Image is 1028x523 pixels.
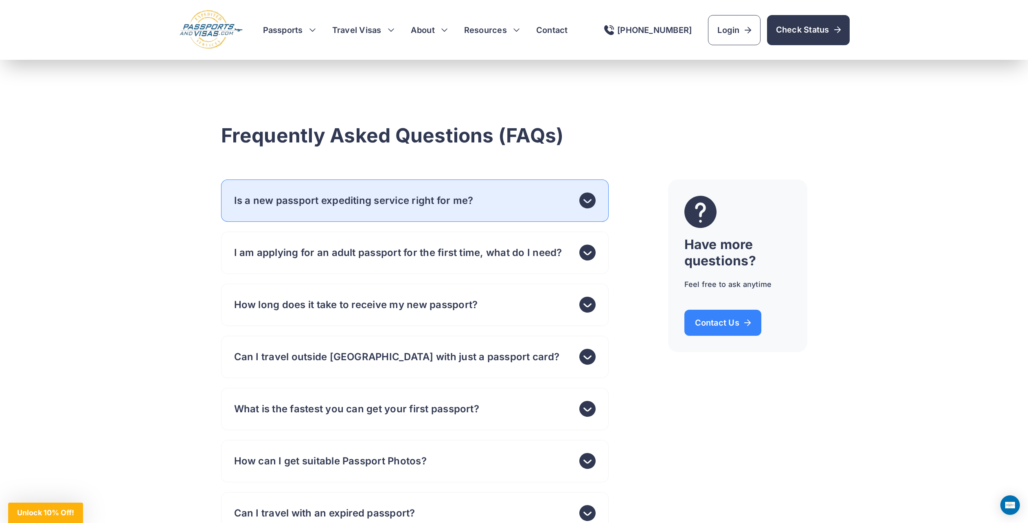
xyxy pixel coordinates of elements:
img: Logo [179,10,243,50]
span: Unlock 10% Off! [17,508,74,517]
a: Check Status [767,15,850,45]
h4: How long does it take to receive my new passport? [234,299,478,311]
div: Open Intercom Messenger [1000,495,1020,515]
h3: Travel Visas [332,24,395,36]
h2: Frequently Asked Questions (FAQs) [221,124,807,147]
h3: Resources [464,24,520,36]
h4: Can I travel outside [GEOGRAPHIC_DATA] with just a passport card? [234,351,560,363]
h4: Is a new passport expediting service right for me? [234,195,473,206]
p: Feel free to ask anytime [684,279,772,290]
div: Unlock 10% Off! [8,503,83,523]
a: Login [708,15,760,45]
h4: How can I get suitable Passport Photos? [234,455,427,467]
h4: I am applying for an adult passport for the first time, what do I need? [234,247,562,258]
h4: What is the fastest you can get your first passport? [234,403,479,415]
h3: Passports [263,24,316,36]
a: Contact [536,24,568,36]
a: Contact Us [684,310,761,336]
h4: Can I travel with an expired passport? [234,508,415,519]
span: Contact Us [695,319,751,327]
h3: Have more questions? [684,236,772,269]
a: [PHONE_NUMBER] [604,25,692,35]
span: Login [717,24,751,36]
a: About [411,24,435,36]
span: Check Status [776,24,841,35]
